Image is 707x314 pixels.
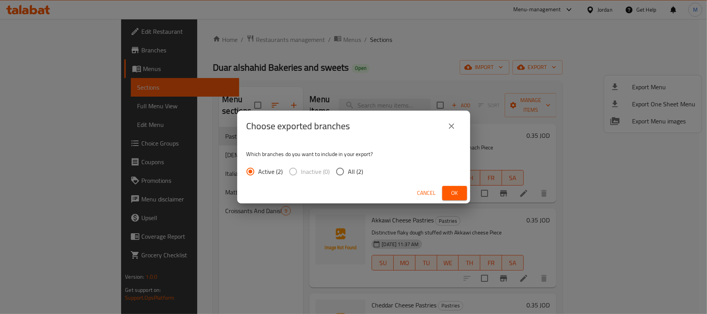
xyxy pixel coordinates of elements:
[247,120,350,132] h2: Choose exported branches
[414,186,439,200] button: Cancel
[442,117,461,135] button: close
[417,188,436,198] span: Cancel
[259,167,283,176] span: Active (2)
[442,186,467,200] button: Ok
[247,150,461,158] p: Which branches do you want to include in your export?
[301,167,330,176] span: Inactive (0)
[448,188,461,198] span: Ok
[348,167,363,176] span: All (2)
